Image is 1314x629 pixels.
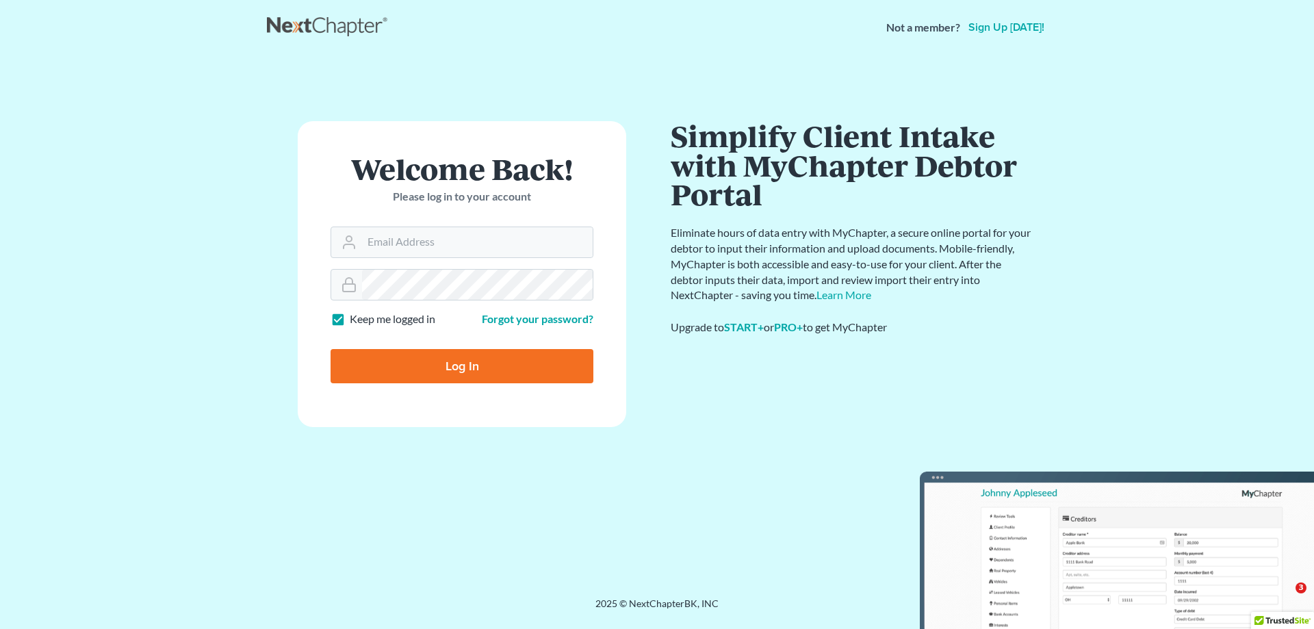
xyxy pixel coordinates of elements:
[671,225,1033,303] p: Eliminate hours of data entry with MyChapter, a secure online portal for your debtor to input the...
[482,312,593,325] a: Forgot your password?
[724,320,764,333] a: START+
[671,121,1033,209] h1: Simplify Client Intake with MyChapter Debtor Portal
[362,227,593,257] input: Email Address
[331,154,593,183] h1: Welcome Back!
[774,320,803,333] a: PRO+
[267,597,1047,621] div: 2025 © NextChapterBK, INC
[886,20,960,36] strong: Not a member?
[331,189,593,205] p: Please log in to your account
[671,320,1033,335] div: Upgrade to or to get MyChapter
[331,349,593,383] input: Log In
[1267,582,1300,615] iframe: Intercom live chat
[1296,582,1306,593] span: 3
[350,311,435,327] label: Keep me logged in
[816,288,871,301] a: Learn More
[966,22,1047,33] a: Sign up [DATE]!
